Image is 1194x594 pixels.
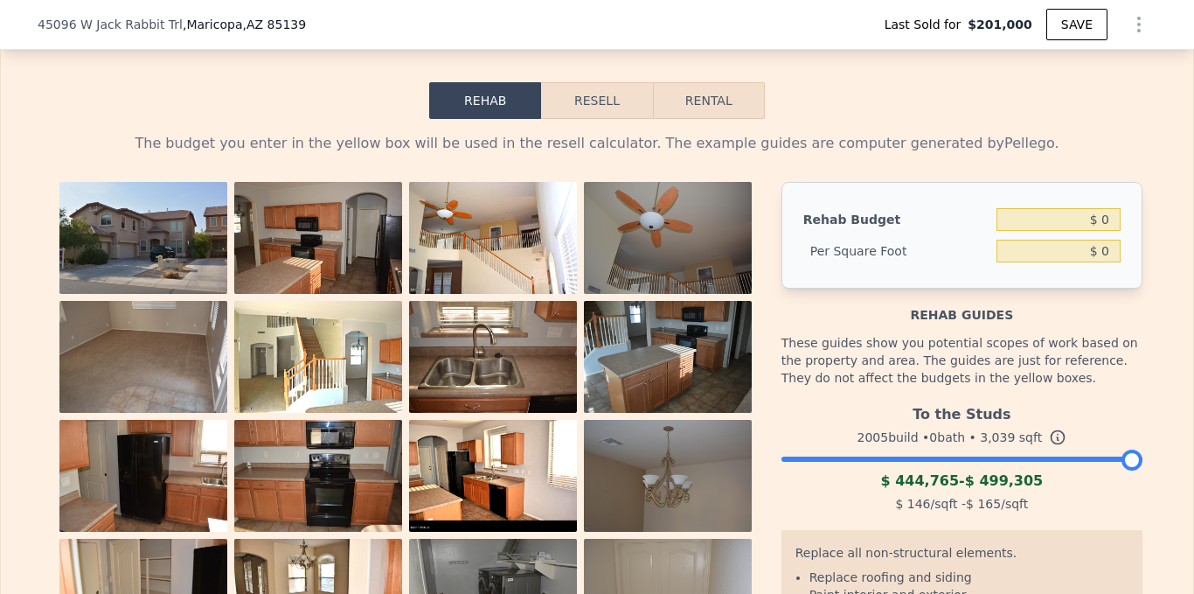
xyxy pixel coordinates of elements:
[584,182,752,294] img: Property Photo 4
[59,420,227,532] img: Property Photo 9
[895,497,930,511] span: $ 146
[242,17,306,31] span: , AZ 85139
[409,301,577,413] img: Property Photo 7
[1121,7,1156,42] button: Show Options
[809,569,1128,586] li: Replace roofing and siding
[234,420,402,532] img: Property Photo 10
[1046,9,1107,40] button: SAVE
[781,289,1142,324] div: Rehab guides
[429,82,541,119] button: Rehab
[803,235,989,267] div: Per Square Foot
[795,544,1128,569] div: Replace all non-structural elements.
[965,472,1044,489] span: $ 499,305
[59,182,227,294] img: Property Photo 1
[234,301,402,413] img: Property Photo 6
[968,16,1032,33] span: $201,000
[781,425,1142,450] div: 2005 build • 0 bath • sqft
[38,16,183,33] span: 45096 W Jack Rabbit Trl
[584,420,752,532] img: Property Photo 12
[781,397,1142,425] div: To the Studs
[880,472,959,489] span: $ 444,765
[885,16,968,33] span: Last Sold for
[52,133,1142,154] div: The budget you enter in the yellow box will be used in the resell calculator. The example guides ...
[803,204,989,235] div: Rehab Budget
[966,497,1001,511] span: $ 165
[234,182,402,294] img: Property Photo 2
[59,301,227,413] img: Property Photo 5
[584,301,752,413] img: Property Photo 8
[653,82,765,119] button: Rental
[980,430,1015,444] span: 3,039
[781,324,1142,397] div: These guides show you potential scopes of work based on the property and area. The guides are jus...
[541,82,652,119] button: Resell
[781,492,1142,516] div: /sqft - /sqft
[183,16,306,33] span: , Maricopa
[781,471,1142,492] div: -
[409,182,577,294] img: Property Photo 3
[409,420,577,532] img: Property Photo 11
